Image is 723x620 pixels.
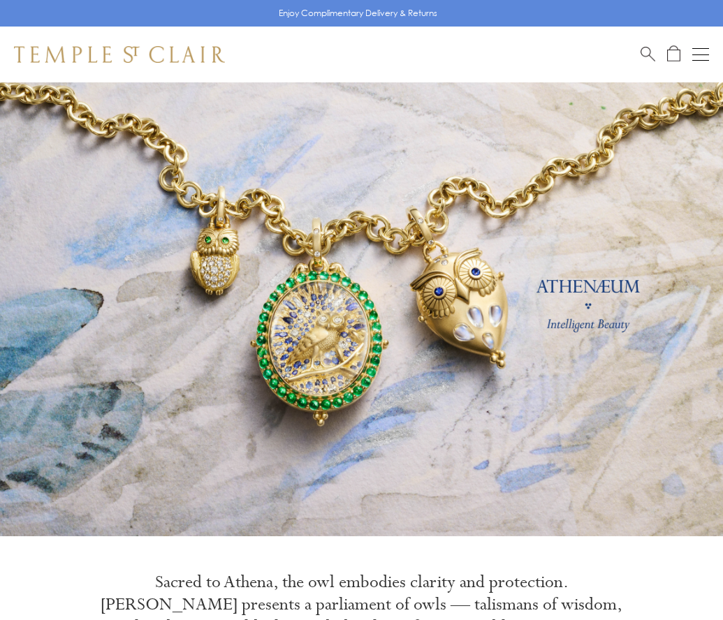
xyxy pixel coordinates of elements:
a: Search [641,45,655,63]
img: Temple St. Clair [14,46,225,63]
p: Enjoy Complimentary Delivery & Returns [279,6,437,20]
a: Open Shopping Bag [667,45,680,63]
button: Open navigation [692,46,709,63]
